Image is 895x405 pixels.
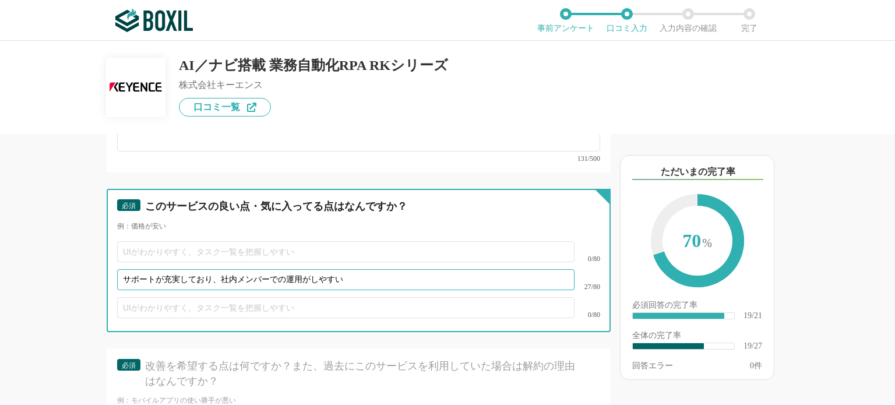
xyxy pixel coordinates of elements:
[117,297,575,318] input: UIがわかりやすく、タスク一覧を把握しやすい
[122,202,136,210] span: 必須
[117,269,575,290] input: UIがわかりやすく、タスク一覧を把握しやすい
[575,283,600,290] div: 27/80
[750,361,754,370] span: 0
[744,342,762,350] div: 19/27
[179,80,448,90] div: 株式会社キーエンス
[117,221,600,231] div: 例：価格が安い
[744,312,762,320] div: 19/21
[115,9,193,32] img: ボクシルSaaS_ロゴ
[663,206,732,278] span: 70
[596,8,657,33] li: 口コミ入力
[633,313,724,319] div: ​
[193,103,240,112] span: 口コミ一覧
[575,255,600,262] div: 0/80
[575,311,600,318] div: 0/80
[179,98,271,117] a: 口コミ一覧
[657,8,718,33] li: 入力内容の確認
[117,155,600,162] div: 131/500
[535,8,596,33] li: 事前アンケート
[122,361,136,369] span: 必須
[750,362,762,370] div: 件
[632,332,762,342] div: 全体の完了率
[633,343,704,349] div: ​
[145,359,580,388] div: 改善を希望する点は何ですか？また、過去にこのサービスを利用していた場合は解約の理由はなんですか？
[117,241,575,262] input: UIがわかりやすく、タスク一覧を把握しやすい
[632,301,762,312] div: 必須回答の完了率
[145,199,580,214] div: このサービスの良い点・気に入ってる点はなんですか？
[702,237,712,249] span: %
[179,58,448,72] div: AI／ナビ搭載 業務自動化RPA RKシリーズ
[718,8,780,33] li: 完了
[632,165,763,180] div: ただいまの完了率
[632,362,673,370] div: 回答エラー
